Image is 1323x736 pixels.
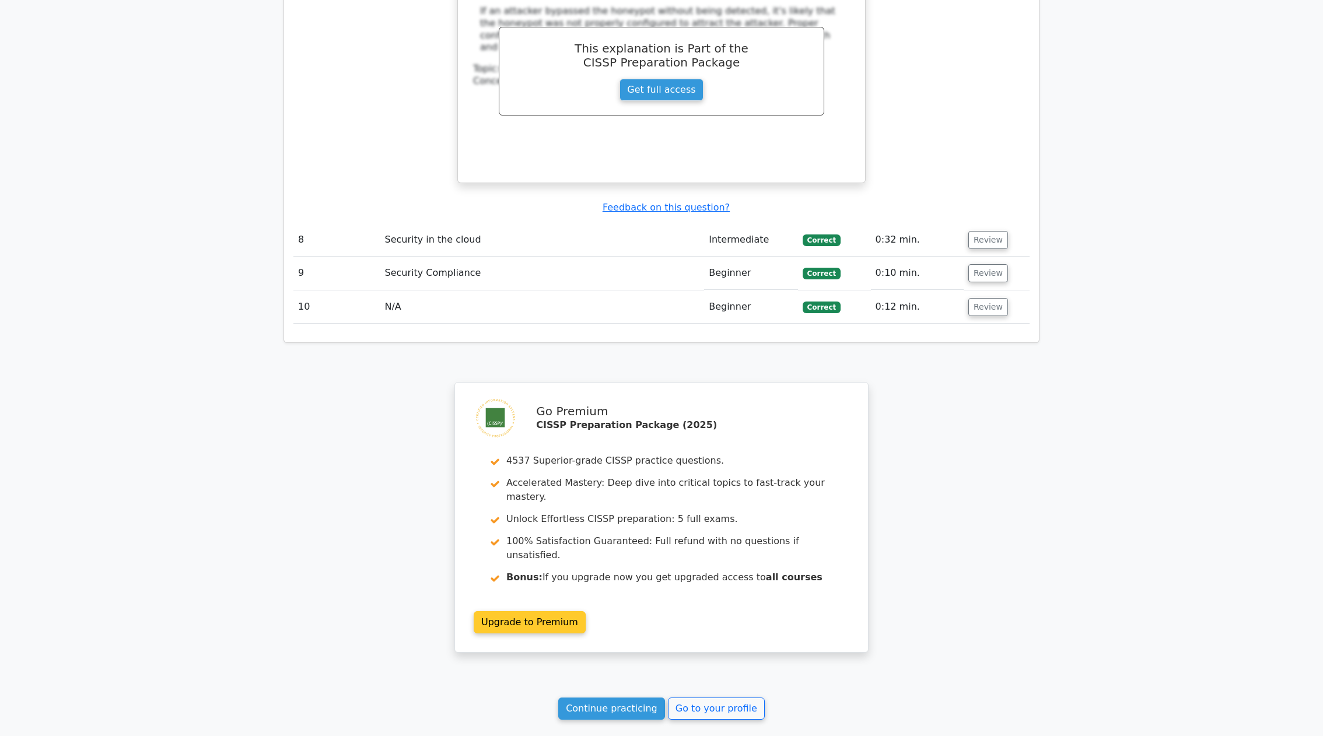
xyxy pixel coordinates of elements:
[803,268,841,279] span: Correct
[380,290,704,324] td: N/A
[871,257,964,290] td: 0:10 min.
[704,290,798,324] td: Beginner
[293,290,380,324] td: 10
[380,257,704,290] td: Security Compliance
[704,223,798,257] td: Intermediate
[968,231,1008,249] button: Review
[871,223,964,257] td: 0:32 min.
[619,79,703,101] a: Get full access
[871,290,964,324] td: 0:12 min.
[293,223,380,257] td: 8
[380,223,704,257] td: Security in the cloud
[480,5,843,54] div: If an attacker bypassed the honeypot without being detected, it's likely that the honeypot was no...
[473,75,850,87] div: Concept:
[474,611,586,633] a: Upgrade to Premium
[558,698,665,720] a: Continue practicing
[668,698,765,720] a: Go to your profile
[803,234,841,246] span: Correct
[473,63,850,75] div: Topic:
[803,302,841,313] span: Correct
[704,257,798,290] td: Beginner
[293,257,380,290] td: 9
[968,298,1008,316] button: Review
[968,264,1008,282] button: Review
[603,202,730,213] a: Feedback on this question?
